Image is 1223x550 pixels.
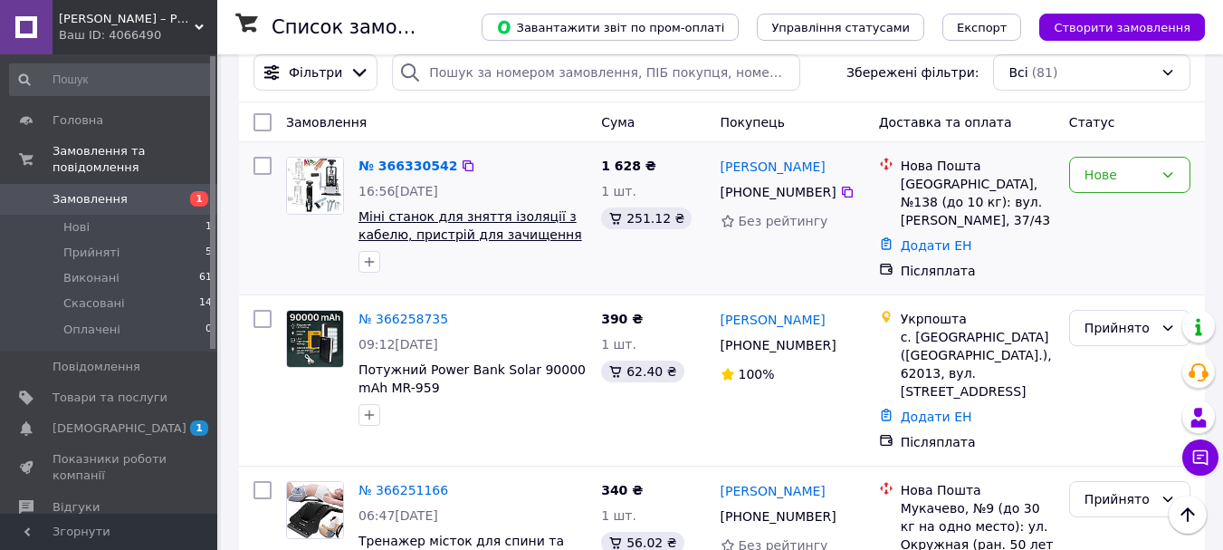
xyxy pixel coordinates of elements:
[601,159,656,173] span: 1 628 ₴
[717,179,840,205] div: [PHONE_NUMBER]
[739,367,775,381] span: 100%
[1084,489,1153,509] div: Прийнято
[358,209,583,260] a: Міні станок для зняття ізоляції з кабелю, пристрій для зачищення дротів з міді та алюмінію 1-25 мм
[286,115,367,130] span: Замовлення
[63,245,119,261] span: Прийняті
[358,159,457,173] a: № 366330542
[286,157,344,215] a: Фото товару
[358,312,448,326] a: № 366258735
[289,63,342,82] span: Фільтри
[358,337,438,352] span: 09:12[DATE]
[496,19,724,35] span: Завантажити звіт по пром-оплаті
[482,14,739,41] button: Завантажити звіт по пром-оплаті
[1054,21,1190,34] span: Створити замовлення
[205,219,212,236] span: 1
[53,390,167,406] span: Товари та послуги
[63,295,125,312] span: Скасовані
[199,295,212,312] span: 14
[1169,496,1207,534] button: Наверх
[901,262,1055,280] div: Післяплата
[358,362,586,395] a: Потужний Power Bank Solar 90000 mAh MR-959
[190,420,208,436] span: 1
[1084,318,1153,338] div: Прийнято
[1069,115,1115,130] span: Статус
[1039,14,1205,41] button: Створити замовлення
[358,508,438,523] span: 06:47[DATE]
[287,158,343,214] img: Фото товару
[53,112,103,129] span: Головна
[601,207,692,229] div: 251.12 ₴
[901,175,1055,229] div: [GEOGRAPHIC_DATA], №138 (до 10 кг): вул. [PERSON_NAME], 37/43
[53,359,140,375] span: Повідомлення
[1084,165,1153,185] div: Нове
[879,115,1012,130] span: Доставка та оплата
[901,328,1055,400] div: с. [GEOGRAPHIC_DATA] ([GEOGRAPHIC_DATA].), 62013, вул. [STREET_ADDRESS]
[286,310,344,368] a: Фото товару
[957,21,1008,34] span: Експорт
[53,420,186,437] span: [DEMOGRAPHIC_DATA]
[53,143,217,176] span: Замовлення та повідомлення
[190,191,208,207] span: 1
[601,184,636,198] span: 1 шт.
[9,63,214,96] input: Пошук
[901,433,1055,451] div: Післяплата
[53,499,100,516] span: Відгуки
[287,482,343,538] img: Фото товару
[901,410,972,424] a: Додати ЕН
[53,191,128,207] span: Замовлення
[1008,63,1027,82] span: Всі
[757,14,924,41] button: Управління статусами
[601,483,643,497] span: 340 ₴
[771,21,910,34] span: Управління статусами
[601,312,643,326] span: 390 ₴
[205,245,212,261] span: 5
[63,219,90,236] span: Нові
[59,27,217,43] div: Ваш ID: 4066490
[739,214,828,228] span: Без рейтингу
[1182,439,1218,476] button: Чат з покупцем
[358,483,448,497] a: № 366251166
[1021,19,1205,34] a: Створити замовлення
[901,481,1055,499] div: Нова Пошта
[63,270,119,286] span: Виконані
[1032,65,1058,80] span: (81)
[63,322,120,338] span: Оплачені
[358,184,438,198] span: 16:56[DATE]
[721,482,826,500] a: [PERSON_NAME]
[392,54,800,91] input: Пошук за номером замовлення, ПІБ покупця, номером телефону, Email, номером накладної
[59,11,195,27] span: Reynard’s – Рейнардс
[901,157,1055,175] div: Нова Пошта
[717,504,840,529] div: [PHONE_NUMBER]
[717,333,840,358] div: [PHONE_NUMBER]
[53,451,167,484] span: Показники роботи компанії
[846,63,979,82] span: Збережені фільтри:
[286,481,344,539] a: Фото товару
[601,361,683,382] div: 62.40 ₴
[199,270,212,286] span: 61
[205,322,212,338] span: 0
[721,115,785,130] span: Покупець
[901,238,972,253] a: Додати ЕН
[272,16,455,38] h1: Список замовлень
[721,158,826,176] a: [PERSON_NAME]
[721,311,826,329] a: [PERSON_NAME]
[287,311,343,367] img: Фото товару
[901,310,1055,328] div: Укрпошта
[942,14,1022,41] button: Експорт
[601,337,636,352] span: 1 шт.
[601,508,636,523] span: 1 шт.
[601,115,635,130] span: Cума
